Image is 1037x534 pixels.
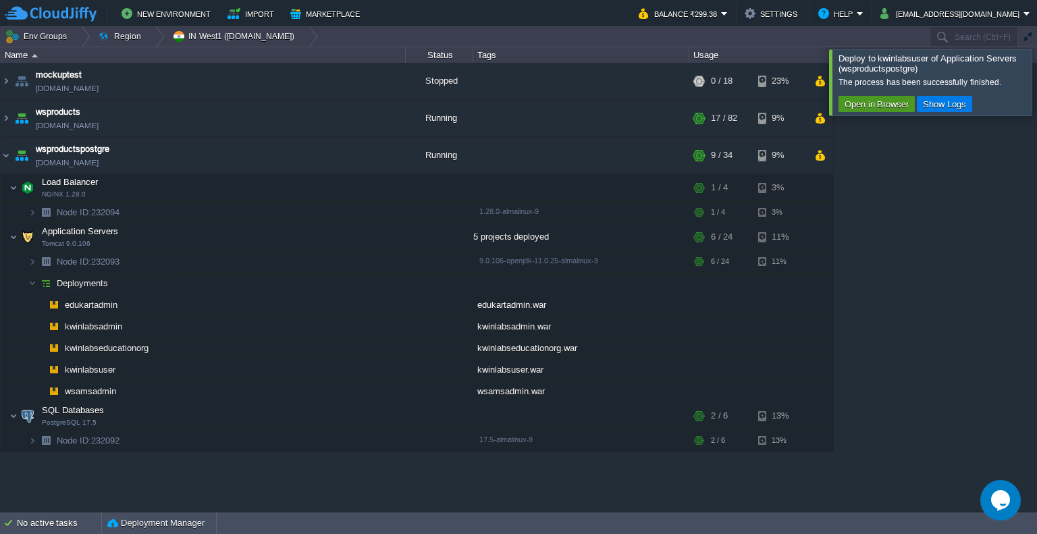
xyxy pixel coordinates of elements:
a: wsproducts [36,105,80,119]
a: Node ID:232092 [55,435,122,446]
span: 9.0.106-openjdk-11.0.25-almalinux-9 [479,257,598,265]
div: 0 / 18 [711,63,733,99]
img: AMDAwAAAACH5BAEAAAAALAAAAAABAAEAAAICRAEAOw== [12,137,31,173]
img: AMDAwAAAACH5BAEAAAAALAAAAAABAAEAAAICRAEAOw== [28,273,36,294]
img: AMDAwAAAACH5BAEAAAAALAAAAAABAAEAAAICRAEAOw== [45,294,63,315]
span: 232094 [55,207,122,218]
img: AMDAwAAAACH5BAEAAAAALAAAAAABAAEAAAICRAEAOw== [1,100,11,136]
button: Settings [745,5,801,22]
img: AMDAwAAAACH5BAEAAAAALAAAAAABAAEAAAICRAEAOw== [45,381,63,402]
div: Running [406,100,473,136]
button: Help [818,5,857,22]
img: AMDAwAAAACH5BAEAAAAALAAAAAABAAEAAAICRAEAOw== [12,63,31,99]
span: Application Servers [41,225,120,237]
div: 1 / 4 [711,174,728,201]
div: No active tasks [17,512,101,534]
div: 3% [758,174,802,201]
a: edukartadmin [63,299,119,311]
a: kwinlabsuser [63,364,117,375]
img: AMDAwAAAACH5BAEAAAAALAAAAAABAAEAAAICRAEAOw== [1,137,11,173]
button: Show Logs [919,98,970,110]
div: 13% [758,402,802,429]
img: AMDAwAAAACH5BAEAAAAALAAAAAABAAEAAAICRAEAOw== [36,338,45,358]
img: AMDAwAAAACH5BAEAAAAALAAAAAABAAEAAAICRAEAOw== [1,63,11,99]
div: 5 projects deployed [473,223,689,250]
span: Tomcat 9.0.106 [42,240,90,248]
img: AMDAwAAAACH5BAEAAAAALAAAAAABAAEAAAICRAEAOw== [12,100,31,136]
a: kwinlabsadmin [63,321,124,332]
span: NGINX 1.28.0 [42,190,86,198]
span: 232093 [55,256,122,267]
a: [DOMAIN_NAME] [36,119,99,132]
div: 6 / 24 [711,223,733,250]
button: Env Groups [5,27,72,46]
div: Running [406,137,473,173]
a: Node ID:232094 [55,207,122,218]
img: AMDAwAAAACH5BAEAAAAALAAAAAABAAEAAAICRAEAOw== [28,430,36,451]
div: kwinlabseducationorg.war [473,338,689,358]
a: mockuptest [36,68,82,82]
img: AMDAwAAAACH5BAEAAAAALAAAAAABAAEAAAICRAEAOw== [36,202,55,223]
a: Deployments [55,277,110,289]
div: edukartadmin.war [473,294,689,315]
img: AMDAwAAAACH5BAEAAAAALAAAAAABAAEAAAICRAEAOw== [28,202,36,223]
img: AMDAwAAAACH5BAEAAAAALAAAAAABAAEAAAICRAEAOw== [18,223,37,250]
img: AMDAwAAAACH5BAEAAAAALAAAAAABAAEAAAICRAEAOw== [45,316,63,337]
img: AMDAwAAAACH5BAEAAAAALAAAAAABAAEAAAICRAEAOw== [36,273,55,294]
span: Deploy to kwinlabsuser of Application Servers (wsproductspostgre) [839,53,1017,74]
img: AMDAwAAAACH5BAEAAAAALAAAAAABAAEAAAICRAEAOw== [9,174,18,201]
button: New Environment [122,5,215,22]
a: wsamsadmin [63,385,118,397]
div: 2 / 6 [711,430,725,451]
img: AMDAwAAAACH5BAEAAAAALAAAAAABAAEAAAICRAEAOw== [45,359,63,380]
img: AMDAwAAAACH5BAEAAAAALAAAAAABAAEAAAICRAEAOw== [28,251,36,272]
span: PostgreSQL 17.5 [42,419,97,427]
img: AMDAwAAAACH5BAEAAAAALAAAAAABAAEAAAICRAEAOw== [18,174,37,201]
a: SQL DatabasesPostgreSQL 17.5 [41,405,106,415]
button: IN West1 ([DOMAIN_NAME]) [172,27,299,46]
img: AMDAwAAAACH5BAEAAAAALAAAAAABAAEAAAICRAEAOw== [45,338,63,358]
a: Load BalancerNGINX 1.28.0 [41,177,100,187]
div: 11% [758,223,802,250]
span: Node ID: [57,207,91,217]
span: 1.28.0-almalinux-9 [479,207,539,215]
div: 6 / 24 [711,251,729,272]
img: AMDAwAAAACH5BAEAAAAALAAAAAABAAEAAAICRAEAOw== [36,430,55,451]
div: Tags [474,47,689,63]
img: AMDAwAAAACH5BAEAAAAALAAAAAABAAEAAAICRAEAOw== [9,223,18,250]
div: 1 / 4 [711,202,725,223]
div: 11% [758,251,802,272]
img: AMDAwAAAACH5BAEAAAAALAAAAAABAAEAAAICRAEAOw== [36,316,45,337]
img: AMDAwAAAACH5BAEAAAAALAAAAAABAAEAAAICRAEAOw== [36,251,55,272]
a: wsproductspostgre [36,142,109,156]
img: AMDAwAAAACH5BAEAAAAALAAAAAABAAEAAAICRAEAOw== [18,402,37,429]
img: AMDAwAAAACH5BAEAAAAALAAAAAABAAEAAAICRAEAOw== [36,359,45,380]
button: Balance ₹299.38 [639,5,721,22]
div: Usage [690,47,832,63]
button: Import [228,5,278,22]
span: Load Balancer [41,176,100,188]
iframe: chat widget [980,480,1023,520]
img: CloudJiffy [5,5,97,22]
a: Node ID:232093 [55,256,122,267]
div: Stopped [406,63,473,99]
div: wsamsadmin.war [473,381,689,402]
span: Node ID: [57,435,91,446]
div: 9% [758,100,802,136]
button: Open in Browser [841,98,913,110]
button: [EMAIL_ADDRESS][DOMAIN_NAME] [880,5,1023,22]
div: 9% [758,137,802,173]
span: 232092 [55,435,122,446]
div: 9 / 34 [711,137,733,173]
span: Node ID: [57,257,91,267]
a: kwinlabseducationorg [63,342,151,354]
div: 3% [758,202,802,223]
a: [DOMAIN_NAME] [36,156,99,169]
